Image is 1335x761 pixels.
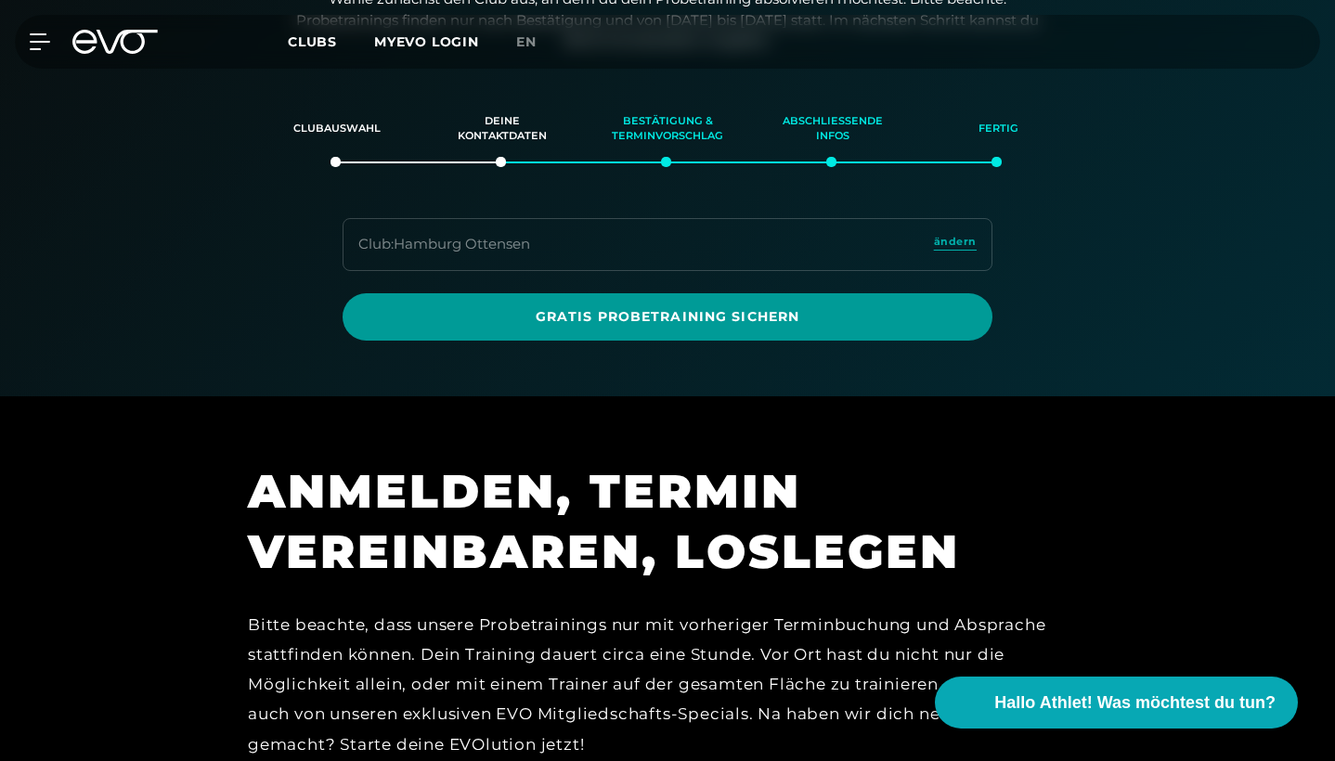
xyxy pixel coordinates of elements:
[365,307,970,327] span: Gratis Probetraining sichern
[994,690,1276,716] span: Hallo Athlet! Was möchtest du tun?
[443,104,562,154] div: Deine Kontaktdaten
[248,461,1083,582] h1: ANMELDEN, TERMIN VEREINBAREN, LOSLEGEN
[278,104,396,154] div: Clubauswahl
[939,104,1057,154] div: Fertig
[516,32,559,53] a: en
[343,293,992,341] a: Gratis Probetraining sichern
[773,104,892,154] div: Abschließende Infos
[608,104,727,154] div: Bestätigung & Terminvorschlag
[516,33,537,50] span: en
[934,234,977,250] span: ändern
[288,32,374,50] a: Clubs
[374,33,479,50] a: MYEVO LOGIN
[934,234,977,255] a: ändern
[288,33,337,50] span: Clubs
[358,234,530,255] div: Club : Hamburg Ottensen
[935,677,1298,729] button: Hallo Athlet! Was möchtest du tun?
